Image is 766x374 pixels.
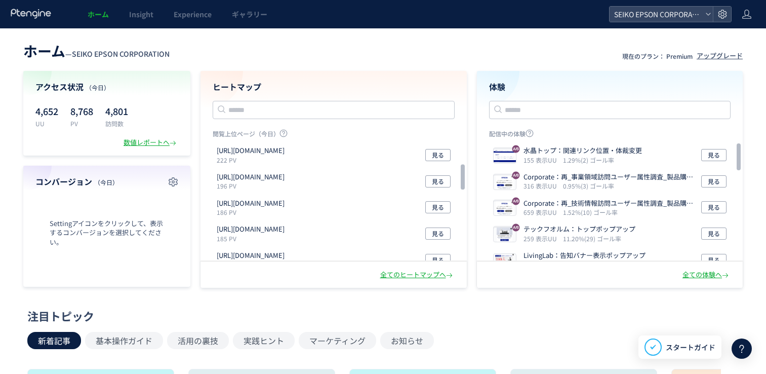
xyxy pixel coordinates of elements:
[86,83,110,92] span: （今日）
[425,201,451,213] button: 見る
[701,175,727,188] button: 見る
[682,270,731,280] div: 全ての体験へ
[523,199,698,208] p: Corporate：再_技術情報訪問ユーザー属性調査_製品購入検討1
[85,332,163,349] button: 基本操作ガイド
[23,41,170,61] div: —
[708,149,720,161] span: 見る
[697,51,743,61] div: アップグレード
[129,9,153,19] span: Insight
[523,181,561,190] i: 316 表示UU
[70,103,93,119] p: 8,768
[523,234,561,243] i: 259 表示UU
[523,251,646,260] p: LivingLab：告知バナー表示ポップアップ
[425,254,451,266] button: 見る
[124,138,178,147] div: 数値レポートへ
[666,342,715,353] span: スタートガイド
[217,181,289,190] p: 196 PV
[217,234,289,243] p: 185 PV
[88,9,109,19] span: ホーム
[563,208,618,216] i: 1.52%(10) ゴール率
[494,175,516,190] img: 9f6a8b9eb31cbaf9ef9aa2c785f368ef1755568133988.png
[523,260,557,269] i: 113 表示UU
[563,181,614,190] i: 0.95%(3) ゴール率
[217,146,285,156] p: https://corporate.epson/en/
[563,234,621,243] i: 11.20%(29) ゴール率
[35,81,178,93] h4: アクセス状況
[489,129,731,142] p: 配信中の体験
[105,103,128,119] p: 4,801
[432,149,444,161] span: 見る
[217,251,285,260] p: https://corporate.epson/ja/
[708,175,720,188] span: 見る
[217,199,285,208] p: https://store.orient-watch.com/pages/bambino
[494,228,516,242] img: 099e98a6a99e49d63794746096f47de31754530917934.png
[233,332,295,349] button: 実践ヒント
[425,149,451,161] button: 見る
[701,228,727,240] button: 見る
[563,156,614,164] i: 1.29%(2) ゴール率
[27,332,81,349] button: 新着記事
[232,9,267,19] span: ギャラリー
[167,332,229,349] button: 活用の裏技
[94,178,118,186] span: （今日）
[35,119,58,128] p: UU
[494,149,516,163] img: a43139d0891afb75eb4d5aa1656c38151755582142477.jpeg
[523,146,642,156] p: 水晶トップ：関連リンク位置・体裁変更
[299,332,376,349] button: マーケティング
[523,156,561,164] i: 155 表示UU
[380,332,434,349] button: お知らせ
[70,119,93,128] p: PV
[35,103,58,119] p: 4,652
[611,7,701,22] span: SEIKO EPSON CORPORATION
[622,52,693,60] p: 現在のプラン： Premium
[217,260,289,269] p: 136 PV
[494,254,516,268] img: 6b05a7c3c0f524a5e3cf5052eea7f2571754460919142.png
[27,308,734,324] div: 注目トピック
[217,172,285,182] p: https://store.orient-watch.com/collections/all
[701,201,727,213] button: 見る
[523,172,698,182] p: Corporate：再_事業領域訪問ユーザー属性調査_製品購入検討
[432,228,444,240] span: 見る
[708,201,720,213] span: 見る
[35,219,178,247] span: Settingアイコンをクリックして、表示するコンバージョンを選択してください。
[72,49,170,59] span: SEIKO EPSON CORPORATION
[213,81,455,93] h4: ヒートマップ
[523,225,635,234] p: テックフオルム：トップポップアップ
[23,41,65,61] span: ホーム
[432,254,444,266] span: 見る
[489,81,731,93] h4: 体験
[174,9,212,19] span: Experience
[432,175,444,188] span: 見る
[494,201,516,215] img: dabdb136761b5e287bad4f6667b2f63f1755567962047.png
[708,254,720,266] span: 見る
[425,175,451,188] button: 見る
[523,208,561,216] i: 659 表示UU
[701,149,727,161] button: 見る
[380,270,455,280] div: 全てのヒートマップへ
[425,228,451,240] button: 見る
[708,228,720,240] span: 見る
[701,254,727,266] button: 見る
[432,201,444,213] span: 見る
[35,176,178,188] h4: コンバージョン
[217,208,289,216] p: 186 PV
[217,225,285,234] p: https://store.orient-watch.com/pages/75th-anniversary_item
[213,129,455,142] p: 閲覧上位ページ（今日）
[217,156,289,164] p: 222 PV
[105,119,128,128] p: 訪問数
